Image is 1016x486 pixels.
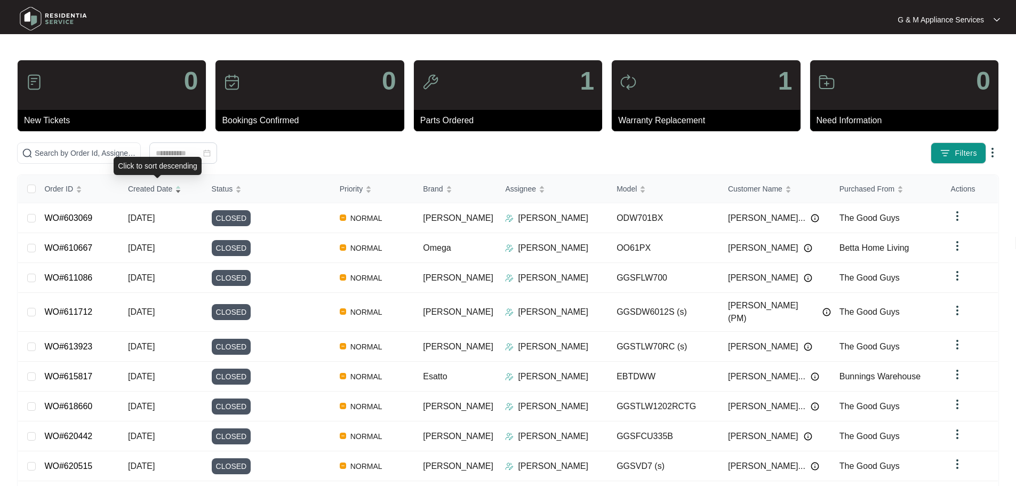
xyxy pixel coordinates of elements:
[44,432,92,441] a: WO#620442
[331,175,415,203] th: Priority
[839,432,900,441] span: The Good Guys
[212,428,251,444] span: CLOSED
[128,183,172,195] span: Created Date
[382,68,396,94] p: 0
[839,213,900,222] span: The Good Guys
[128,402,155,411] span: [DATE]
[346,400,387,413] span: NORMAL
[212,270,251,286] span: CLOSED
[184,68,198,94] p: 0
[620,74,637,91] img: icon
[608,332,719,362] td: GGSTLW70RC (s)
[423,372,447,381] span: Esatto
[608,451,719,481] td: GGSVD7 (s)
[608,362,719,392] td: EBTDWW
[518,460,588,473] p: [PERSON_NAME]
[994,17,1000,22] img: dropdown arrow
[518,370,588,383] p: [PERSON_NAME]
[212,369,251,385] span: CLOSED
[505,244,514,252] img: Assigner Icon
[931,142,986,164] button: filter iconFilters
[44,342,92,351] a: WO#613923
[728,340,798,353] span: [PERSON_NAME]
[986,146,999,159] img: dropdown arrow
[818,74,835,91] img: icon
[951,304,964,317] img: dropdown arrow
[518,400,588,413] p: [PERSON_NAME]
[505,183,536,195] span: Assignee
[608,421,719,451] td: GGSFCU335B
[505,402,514,411] img: Assigner Icon
[608,175,719,203] th: Model
[340,433,346,439] img: Vercel Logo
[346,242,387,254] span: NORMAL
[728,370,805,383] span: [PERSON_NAME]...
[26,74,43,91] img: icon
[942,175,998,203] th: Actions
[423,432,493,441] span: [PERSON_NAME]
[839,461,900,471] span: The Good Guys
[22,148,33,158] img: search-icon
[203,175,331,203] th: Status
[24,114,206,127] p: New Tickets
[212,183,233,195] span: Status
[719,175,831,203] th: Customer Name
[728,430,798,443] span: [PERSON_NAME]
[212,399,251,415] span: CLOSED
[44,183,73,195] span: Order ID
[44,273,92,282] a: WO#611086
[839,273,900,282] span: The Good Guys
[505,214,514,222] img: Assigner Icon
[346,460,387,473] span: NORMAL
[778,68,793,94] p: 1
[340,244,346,251] img: Vercel Logo
[114,157,202,175] div: Click to sort descending
[728,212,805,225] span: [PERSON_NAME]...
[423,461,493,471] span: [PERSON_NAME]
[951,338,964,351] img: dropdown arrow
[346,306,387,318] span: NORMAL
[728,299,817,325] span: [PERSON_NAME] (PM)
[128,342,155,351] span: [DATE]
[898,14,984,25] p: G & M Appliance Services
[212,210,251,226] span: CLOSED
[728,242,798,254] span: [PERSON_NAME]
[128,213,155,222] span: [DATE]
[608,392,719,421] td: GGSTLW1202RCTG
[505,274,514,282] img: Assigner Icon
[346,272,387,284] span: NORMAL
[340,373,346,379] img: Vercel Logo
[346,370,387,383] span: NORMAL
[728,460,805,473] span: [PERSON_NAME]...
[839,183,894,195] span: Purchased From
[951,428,964,441] img: dropdown arrow
[608,263,719,293] td: GGSFLW700
[212,339,251,355] span: CLOSED
[839,307,900,316] span: The Good Guys
[608,203,719,233] td: ODW701BX
[518,272,588,284] p: [PERSON_NAME]
[423,243,451,252] span: Omega
[340,274,346,281] img: Vercel Logo
[618,114,800,127] p: Warranty Replacement
[346,430,387,443] span: NORMAL
[44,307,92,316] a: WO#611712
[951,458,964,471] img: dropdown arrow
[128,243,155,252] span: [DATE]
[831,175,942,203] th: Purchased From
[518,306,588,318] p: [PERSON_NAME]
[608,293,719,332] td: GGSDW6012S (s)
[340,183,363,195] span: Priority
[518,340,588,353] p: [PERSON_NAME]
[518,242,588,254] p: [PERSON_NAME]
[16,3,91,35] img: residentia service logo
[423,342,493,351] span: [PERSON_NAME]
[423,402,493,411] span: [PERSON_NAME]
[839,243,909,252] span: Betta Home Living
[128,307,155,316] span: [DATE]
[951,368,964,381] img: dropdown arrow
[212,304,251,320] span: CLOSED
[422,74,439,91] img: icon
[951,398,964,411] img: dropdown arrow
[955,148,977,159] span: Filters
